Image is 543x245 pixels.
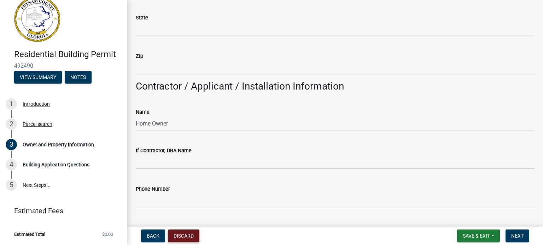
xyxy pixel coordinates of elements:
h4: Residential Building Permit [14,49,122,60]
span: Back [147,233,159,239]
button: Back [141,229,165,242]
span: $0.00 [102,232,113,237]
div: 2 [6,118,17,130]
label: Zip [136,54,143,59]
div: Building Application Questions [23,162,89,167]
label: If Contractor, DBA Name [136,148,192,153]
div: 4 [6,159,17,170]
div: Owner and Property Information [23,142,94,147]
span: Estimated Total [14,232,45,237]
h3: Contractor / Applicant / Installation Information [136,80,535,92]
button: Discard [168,229,199,242]
div: Introduction [23,102,50,106]
div: Parcel search [23,122,52,127]
button: Next [506,229,529,242]
button: Notes [65,71,92,84]
label: State [136,16,148,20]
div: 5 [6,179,17,191]
button: Save & Exit [457,229,500,242]
wm-modal-confirm: Summary [14,75,62,80]
a: Estimated Fees [6,204,116,218]
span: Save & Exit [463,233,490,239]
label: Name [136,110,150,115]
wm-modal-confirm: Notes [65,75,92,80]
div: 3 [6,139,17,150]
label: Phone Number [136,187,170,192]
span: 492490 [14,62,113,69]
div: 1 [6,98,17,110]
button: View Summary [14,71,62,84]
span: Next [511,233,524,239]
